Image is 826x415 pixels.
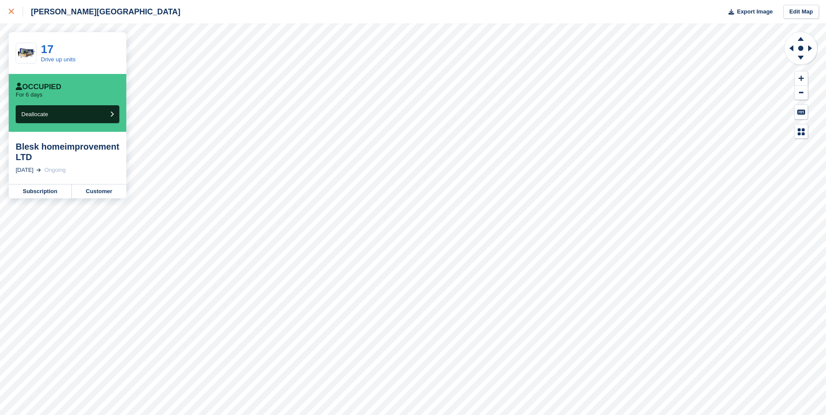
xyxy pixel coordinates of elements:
[783,5,819,19] a: Edit Map
[16,46,36,61] img: 20-ft-container.jpg
[16,91,42,98] p: For 6 days
[44,166,66,174] div: Ongoing
[16,141,119,162] div: Blesk homeimprovement LTD
[16,105,119,123] button: Deallocate
[16,166,34,174] div: [DATE]
[37,168,41,172] img: arrow-right-light-icn-cde0832a797a2874e46488d9cf13f60e5c3a73dbe684e267c42b8395dfbc2abf.svg
[795,105,808,119] button: Keyboard Shortcuts
[795,124,808,139] button: Map Legend
[795,86,808,100] button: Zoom Out
[21,111,48,117] span: Deallocate
[41,43,54,56] a: 17
[723,5,773,19] button: Export Image
[23,7,180,17] div: [PERSON_NAME][GEOGRAPHIC_DATA]
[795,71,808,86] button: Zoom In
[41,56,75,63] a: Drive up units
[737,7,772,16] span: Export Image
[16,83,61,91] div: Occupied
[9,184,72,198] a: Subscription
[72,184,126,198] a: Customer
